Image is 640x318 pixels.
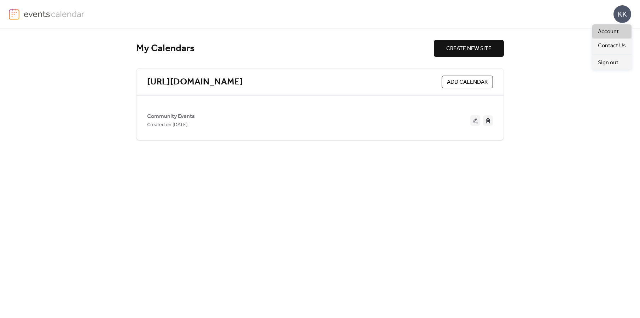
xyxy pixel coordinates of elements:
span: Community Events [147,112,195,121]
img: logo-type [24,8,85,19]
span: Created on [DATE] [147,121,187,129]
span: CREATE NEW SITE [446,45,491,53]
span: Sign out [598,59,618,67]
a: Community Events [147,114,195,118]
div: KK [613,5,631,23]
span: Contact Us [598,42,626,50]
button: CREATE NEW SITE [434,40,504,57]
img: logo [9,8,19,20]
span: Account [598,28,619,36]
div: My Calendars [136,42,434,55]
a: Account [592,24,632,39]
span: ADD CALENDAR [447,78,488,87]
a: [URL][DOMAIN_NAME] [147,76,243,88]
button: ADD CALENDAR [442,76,493,88]
a: Contact Us [592,39,632,53]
